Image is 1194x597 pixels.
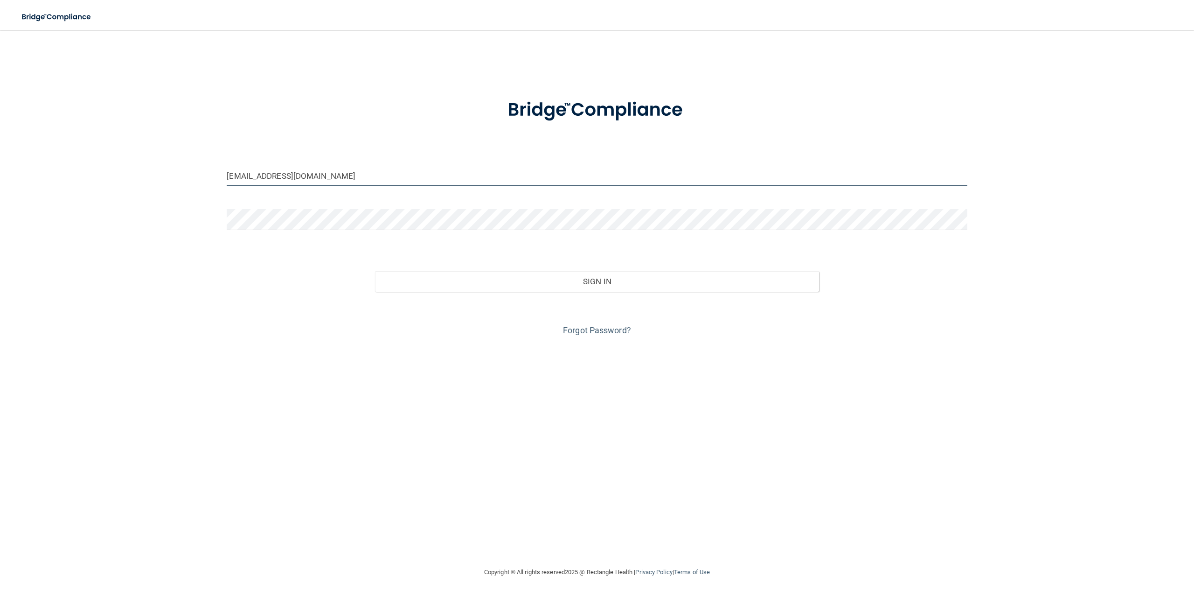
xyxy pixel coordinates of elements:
input: Email [227,165,967,186]
img: bridge_compliance_login_screen.278c3ca4.svg [488,86,706,134]
a: Forgot Password? [563,325,631,335]
img: bridge_compliance_login_screen.278c3ca4.svg [14,7,100,27]
button: Sign In [375,271,819,292]
a: Terms of Use [674,569,710,576]
a: Privacy Policy [635,569,672,576]
div: Copyright © All rights reserved 2025 @ Rectangle Health | | [427,557,767,587]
